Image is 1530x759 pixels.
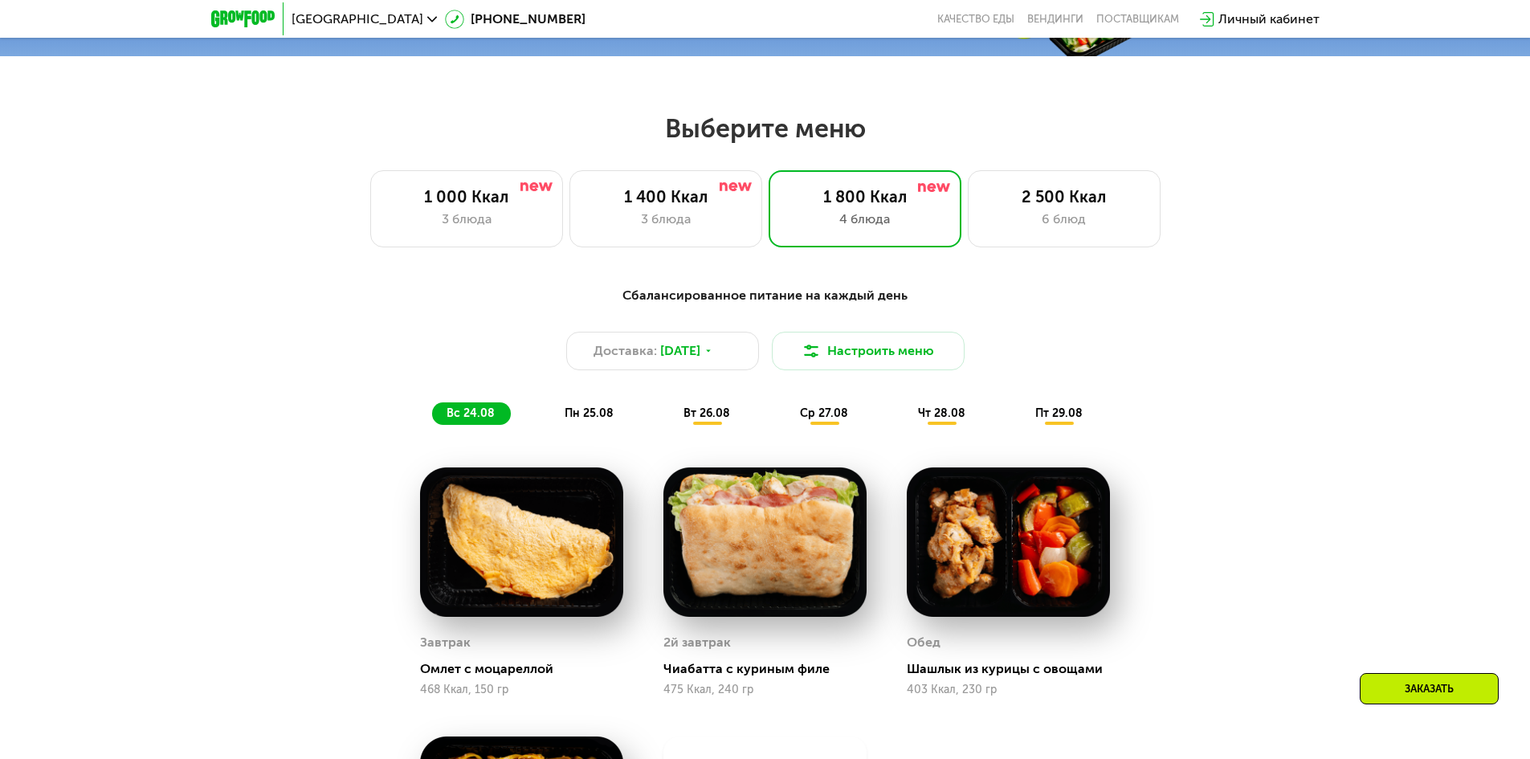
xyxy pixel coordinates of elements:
button: Настроить меню [772,332,965,370]
span: [GEOGRAPHIC_DATA] [292,13,423,26]
a: [PHONE_NUMBER] [445,10,585,29]
div: 2 500 Ккал [985,187,1144,206]
div: 2й завтрак [663,630,731,655]
span: вт 26.08 [683,406,730,420]
span: чт 28.08 [918,406,965,420]
div: 3 блюда [387,210,546,229]
div: Омлет с моцареллой [420,661,636,677]
div: Личный кабинет [1218,10,1320,29]
span: вс 24.08 [447,406,495,420]
div: 4 блюда [785,210,945,229]
a: Вендинги [1027,13,1083,26]
span: ср 27.08 [800,406,848,420]
div: 1 800 Ккал [785,187,945,206]
div: поставщикам [1096,13,1179,26]
div: 1 000 Ккал [387,187,546,206]
div: Чиабатта с куриным филе [663,661,879,677]
div: Шашлык из курицы с овощами [907,661,1123,677]
div: Сбалансированное питание на каждый день [290,286,1241,306]
div: 468 Ккал, 150 гр [420,684,623,696]
div: 1 400 Ккал [586,187,745,206]
div: 475 Ккал, 240 гр [663,684,867,696]
div: Обед [907,630,940,655]
span: пн 25.08 [565,406,614,420]
span: [DATE] [660,341,700,361]
span: пт 29.08 [1035,406,1083,420]
div: 6 блюд [985,210,1144,229]
span: Доставка: [594,341,657,361]
h2: Выберите меню [51,112,1479,145]
div: Заказать [1360,673,1499,704]
a: Качество еды [937,13,1014,26]
div: 403 Ккал, 230 гр [907,684,1110,696]
div: Завтрак [420,630,471,655]
div: 3 блюда [586,210,745,229]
